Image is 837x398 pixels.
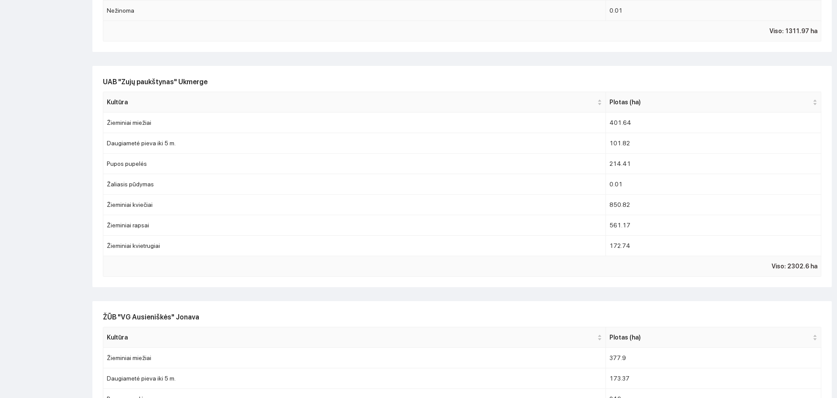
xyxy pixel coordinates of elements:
[103,236,606,256] td: Žieminiai kvietrugiai
[103,0,606,21] td: Nežinoma
[103,133,606,154] td: Daugiametė pieva iki 5 m.
[103,76,821,87] h2: UAB "Zujų paukštynas" Ukmerge
[103,312,821,323] h2: ŽŪB "VG Ausieniškės" Jonava
[606,133,821,154] td: 101.82
[606,348,821,368] td: 377.9
[606,113,821,133] td: 401.64
[103,368,606,389] td: Daugiametė pieva iki 5 m.
[609,333,811,342] span: Plotas (ha)
[606,154,821,174] td: 214.41
[606,215,821,236] td: 561.17
[609,97,811,107] span: Plotas (ha)
[606,174,821,195] td: 0.01
[103,348,606,368] td: Žieminiai miežiai
[606,195,821,215] td: 850.82
[103,92,606,113] th: this column's title is Kultūra,this column is sortable
[107,97,595,107] span: Kultūra
[103,154,606,174] td: Pupos pupelės
[103,113,606,133] td: Žieminiai miežiai
[103,195,606,215] td: Žieminiai kviečiai
[103,174,606,195] td: Žaliasis pūdymas
[103,327,606,348] th: this column's title is Kultūra,this column is sortable
[606,368,821,389] td: 173.37
[606,236,821,256] td: 172.74
[103,215,606,236] td: Žieminiai rapsai
[606,0,821,21] td: 0.01
[772,261,817,271] span: Viso: 2302.6 ha
[606,92,821,113] th: this column's title is Plotas (ha),this column is sortable
[107,333,595,342] span: Kultūra
[769,26,817,36] span: Viso: 1311.97 ha
[606,327,821,348] th: this column's title is Plotas (ha),this column is sortable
